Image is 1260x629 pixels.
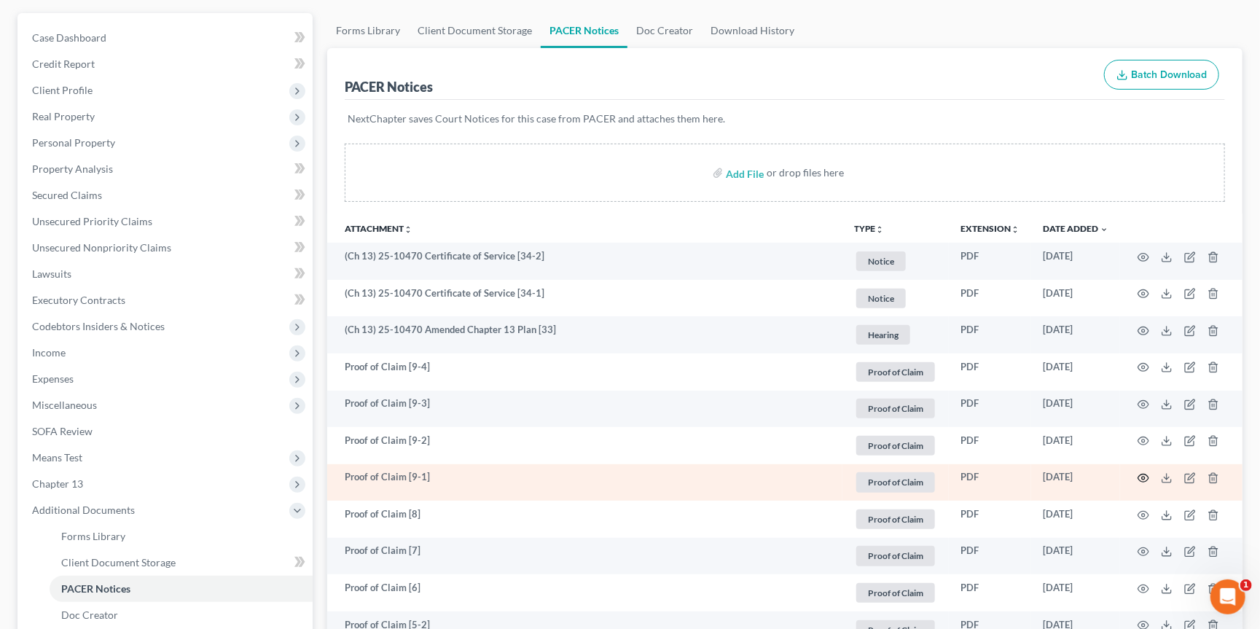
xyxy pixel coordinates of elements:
[348,112,1222,126] p: NextChapter saves Court Notices for this case from PACER and attaches them here.
[50,602,313,628] a: Doc Creator
[627,13,702,48] a: Doc Creator
[20,182,313,208] a: Secured Claims
[949,427,1031,464] td: PDF
[856,362,935,382] span: Proof of Claim
[32,320,165,332] span: Codebtors Insiders & Notices
[32,399,97,411] span: Miscellaneous
[32,84,93,96] span: Client Profile
[856,289,906,308] span: Notice
[20,25,313,51] a: Case Dashboard
[856,436,935,456] span: Proof of Claim
[61,609,118,621] span: Doc Creator
[854,323,937,347] a: Hearing
[327,280,842,317] td: (Ch 13) 25-10470 Certificate of Service [34-1]
[20,235,313,261] a: Unsecured Nonpriority Claims
[854,544,937,568] a: Proof of Claim
[949,391,1031,428] td: PDF
[856,583,935,603] span: Proof of Claim
[960,223,1020,234] a: Extensionunfold_more
[875,225,884,234] i: unfold_more
[20,418,313,445] a: SOFA Review
[327,427,842,464] td: Proof of Claim [9-2]
[327,574,842,612] td: Proof of Claim [6]
[32,189,102,201] span: Secured Claims
[20,287,313,313] a: Executory Contracts
[1031,574,1120,612] td: [DATE]
[1031,427,1120,464] td: [DATE]
[767,165,844,180] div: or drop files here
[1031,280,1120,317] td: [DATE]
[32,58,95,70] span: Credit Report
[854,224,884,234] button: TYPEunfold_more
[1240,579,1252,591] span: 1
[61,556,176,569] span: Client Document Storage
[327,501,842,538] td: Proof of Claim [8]
[949,464,1031,501] td: PDF
[856,509,935,529] span: Proof of Claim
[854,581,937,605] a: Proof of Claim
[61,530,125,542] span: Forms Library
[345,223,412,234] a: Attachmentunfold_more
[1031,243,1120,280] td: [DATE]
[327,464,842,501] td: Proof of Claim [9-1]
[32,241,171,254] span: Unsecured Nonpriority Claims
[409,13,541,48] a: Client Document Storage
[404,225,412,234] i: unfold_more
[50,550,313,576] a: Client Document Storage
[32,215,152,227] span: Unsecured Priority Claims
[32,477,83,490] span: Chapter 13
[856,251,906,271] span: Notice
[1210,579,1245,614] iframe: Intercom live chat
[856,325,910,345] span: Hearing
[327,13,409,48] a: Forms Library
[32,451,82,464] span: Means Test
[949,574,1031,612] td: PDF
[20,208,313,235] a: Unsecured Priority Claims
[32,372,74,385] span: Expenses
[1031,464,1120,501] td: [DATE]
[949,353,1031,391] td: PDF
[949,538,1031,575] td: PDF
[1104,60,1219,90] button: Batch Download
[20,261,313,287] a: Lawsuits
[949,280,1031,317] td: PDF
[32,346,66,359] span: Income
[1031,391,1120,428] td: [DATE]
[949,501,1031,538] td: PDF
[32,136,115,149] span: Personal Property
[327,538,842,575] td: Proof of Claim [7]
[1031,316,1120,353] td: [DATE]
[1043,223,1108,234] a: Date Added expand_more
[20,51,313,77] a: Credit Report
[345,78,433,95] div: PACER Notices
[1031,501,1120,538] td: [DATE]
[1031,353,1120,391] td: [DATE]
[32,110,95,122] span: Real Property
[854,434,937,458] a: Proof of Claim
[32,504,135,516] span: Additional Documents
[1031,538,1120,575] td: [DATE]
[949,316,1031,353] td: PDF
[949,243,1031,280] td: PDF
[50,523,313,550] a: Forms Library
[32,163,113,175] span: Property Analysis
[327,243,842,280] td: (Ch 13) 25-10470 Certificate of Service [34-2]
[32,267,71,280] span: Lawsuits
[856,399,935,418] span: Proof of Claim
[854,507,937,531] a: Proof of Claim
[327,316,842,353] td: (Ch 13) 25-10470 Amended Chapter 13 Plan [33]
[702,13,803,48] a: Download History
[1100,225,1108,234] i: expand_more
[856,546,935,566] span: Proof of Claim
[856,472,935,492] span: Proof of Claim
[854,360,937,384] a: Proof of Claim
[50,576,313,602] a: PACER Notices
[327,391,842,428] td: Proof of Claim [9-3]
[61,582,130,595] span: PACER Notices
[854,286,937,310] a: Notice
[327,353,842,391] td: Proof of Claim [9-4]
[32,425,93,437] span: SOFA Review
[32,31,106,44] span: Case Dashboard
[854,470,937,494] a: Proof of Claim
[854,249,937,273] a: Notice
